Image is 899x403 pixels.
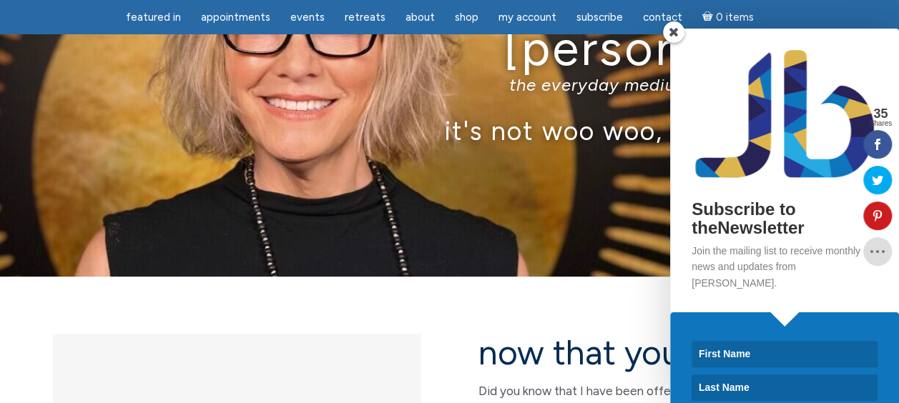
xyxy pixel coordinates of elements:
a: Retreats [336,4,394,31]
a: About [397,4,443,31]
span: Subscribe [576,11,623,24]
a: Appointments [192,4,279,31]
h1: [PERSON_NAME] [45,21,854,75]
p: it's not woo woo, it's true true™ [45,115,854,146]
a: My Account [490,4,565,31]
p: the everyday medium™, intuitive teacher [45,74,854,95]
span: My Account [498,11,556,24]
i: Cart [702,11,716,24]
span: Events [290,11,325,24]
span: 35 [869,107,892,120]
a: Subscribe [568,4,632,31]
span: Shares [869,120,892,127]
span: Shop [455,11,478,24]
input: First Name [692,341,878,367]
span: featured in [126,11,181,24]
a: Cart0 items [694,2,762,31]
p: Join the mailing list to receive monthly news and updates from [PERSON_NAME]. [692,243,878,291]
a: Shop [446,4,487,31]
span: Appointments [201,11,270,24]
span: Contact [643,11,682,24]
h2: now that you are here… [478,334,847,372]
h2: Subscribe to theNewsletter [692,200,878,238]
a: featured in [117,4,190,31]
a: Contact [634,4,691,31]
input: Last Name [692,374,878,401]
a: Events [282,4,333,31]
span: 0 items [715,12,753,23]
span: Retreats [345,11,385,24]
span: About [406,11,435,24]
